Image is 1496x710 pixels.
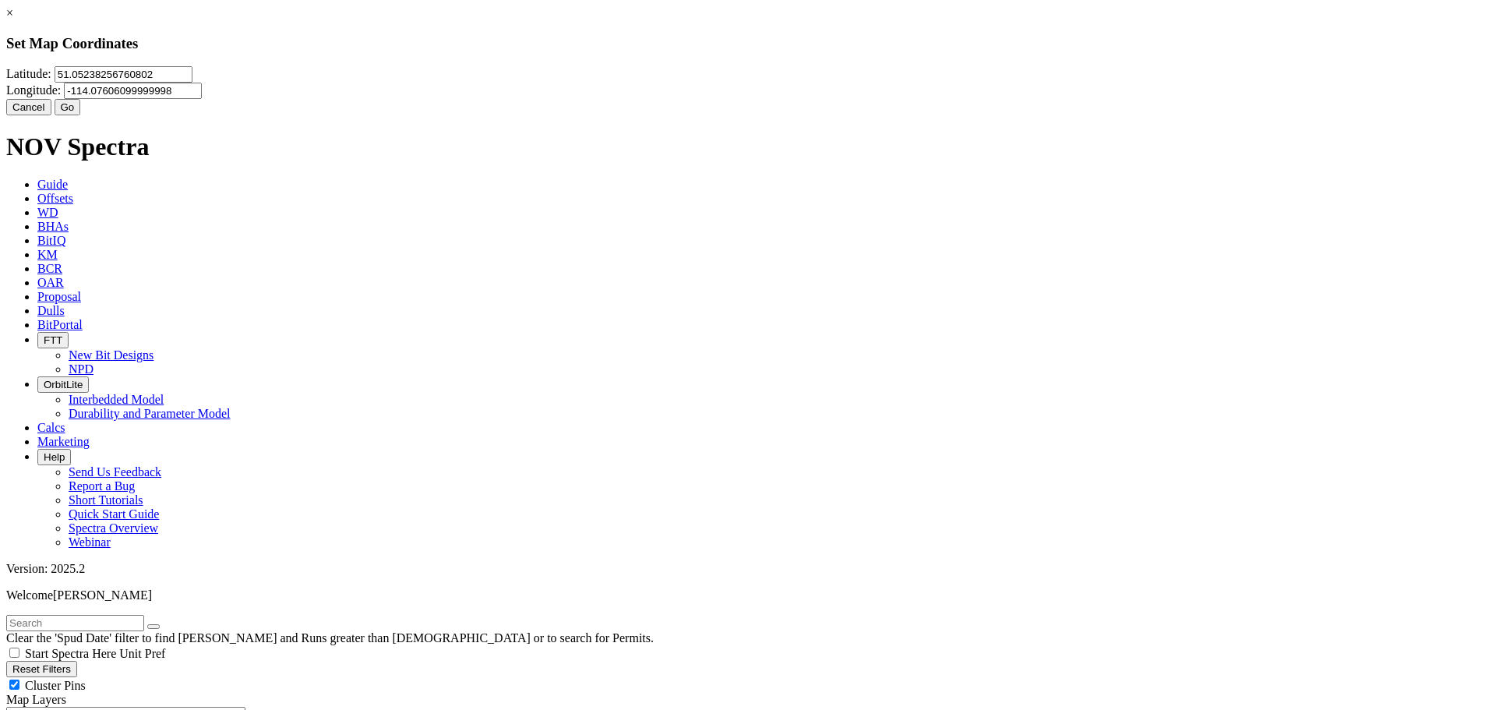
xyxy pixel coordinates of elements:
[37,178,68,191] span: Guide
[6,35,1490,52] h3: Set Map Coordinates
[6,6,13,19] a: ×
[6,99,51,115] button: Cancel
[6,615,144,631] input: Search
[69,407,231,420] a: Durability and Parameter Model
[6,661,77,677] button: Reset Filters
[37,435,90,448] span: Marketing
[44,379,83,390] span: OrbitLite
[37,290,81,303] span: Proposal
[6,83,61,97] label: Longitude:
[37,192,73,205] span: Offsets
[6,67,51,80] label: Latitude:
[44,334,62,346] span: FTT
[6,631,654,645] span: Clear the 'Spud Date' filter to find [PERSON_NAME] and Runs greater than [DEMOGRAPHIC_DATA] or to...
[37,276,64,289] span: OAR
[37,220,69,233] span: BHAs
[37,318,83,331] span: BitPortal
[69,393,164,406] a: Interbedded Model
[6,693,66,706] span: Map Layers
[69,493,143,507] a: Short Tutorials
[25,679,86,692] span: Cluster Pins
[6,562,1490,576] div: Version: 2025.2
[69,507,159,521] a: Quick Start Guide
[37,262,62,275] span: BCR
[69,521,158,535] a: Spectra Overview
[37,206,58,219] span: WD
[69,465,161,479] a: Send Us Feedback
[25,647,116,660] span: Start Spectra Here
[37,421,65,434] span: Calcs
[69,348,153,362] a: New Bit Designs
[55,99,81,115] button: Go
[119,647,165,660] span: Unit Pref
[37,304,65,317] span: Dulls
[6,588,1490,602] p: Welcome
[6,132,1490,161] h1: NOV Spectra
[69,362,93,376] a: NPD
[44,451,65,463] span: Help
[37,248,58,261] span: KM
[53,588,152,602] span: [PERSON_NAME]
[37,234,65,247] span: BitIQ
[69,535,111,549] a: Webinar
[69,479,135,493] a: Report a Bug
